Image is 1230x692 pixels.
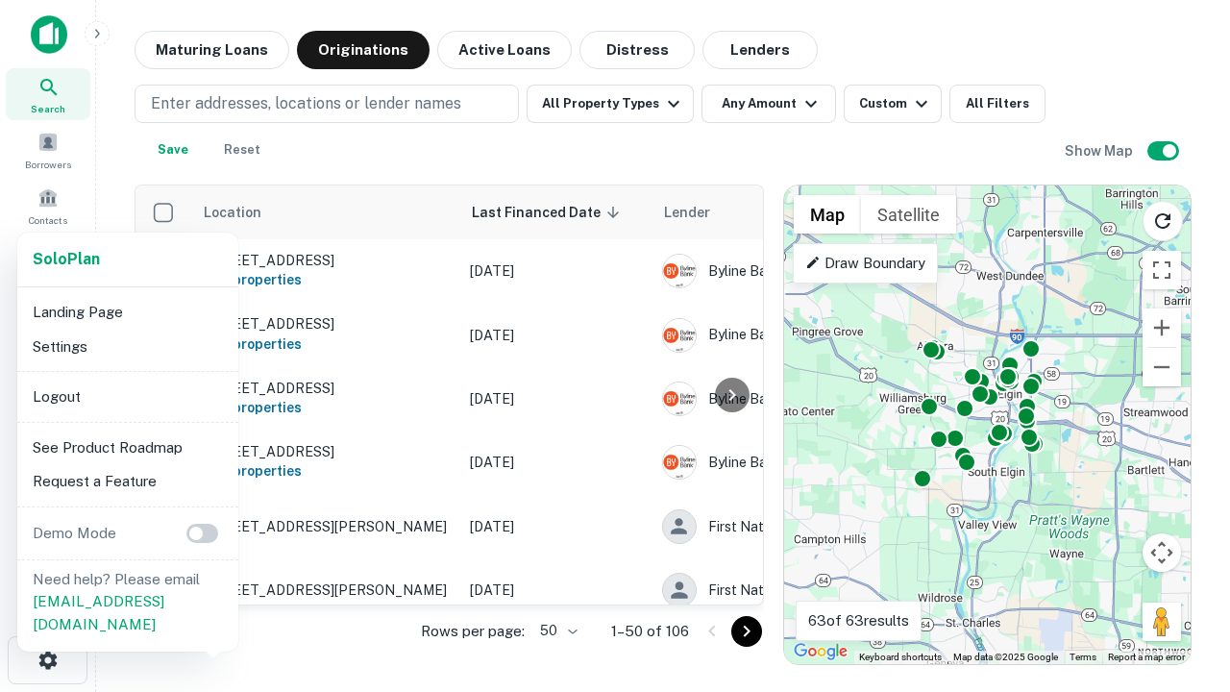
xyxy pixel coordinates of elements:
li: See Product Roadmap [25,431,231,465]
li: Landing Page [25,295,231,330]
p: Need help? Please email [33,568,223,636]
li: Settings [25,330,231,364]
a: [EMAIL_ADDRESS][DOMAIN_NAME] [33,593,164,632]
iframe: Chat Widget [1134,538,1230,630]
li: Logout [25,380,231,414]
p: Demo Mode [25,522,124,545]
li: Request a Feature [25,464,231,499]
a: SoloPlan [33,248,100,271]
strong: Solo Plan [33,250,100,268]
